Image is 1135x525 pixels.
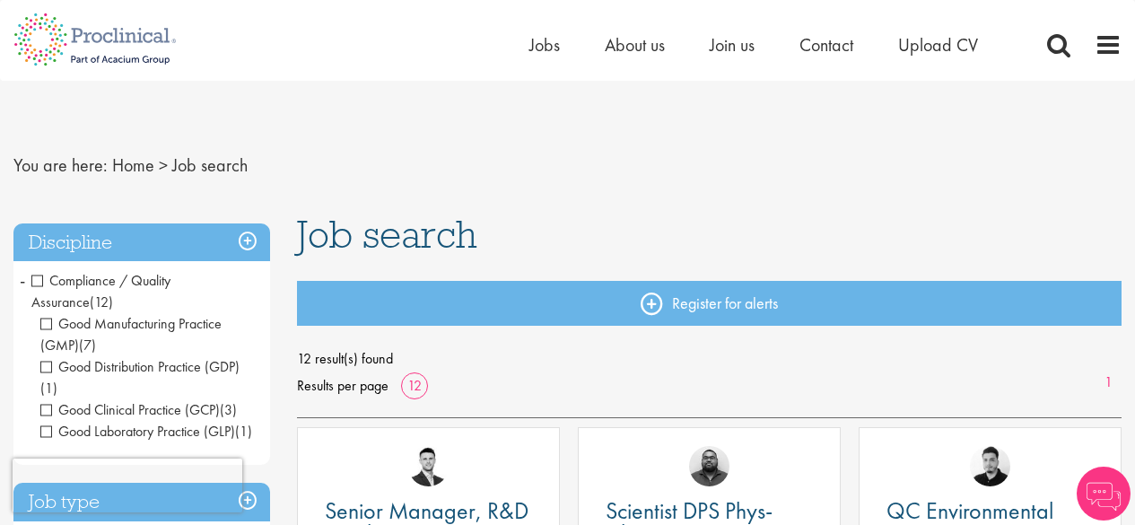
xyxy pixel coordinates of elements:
[31,271,170,311] span: Compliance / Quality Assurance
[40,357,240,376] span: Good Distribution Practice (GDP)
[799,33,853,57] a: Contact
[1096,372,1122,393] a: 1
[90,293,113,311] span: (12)
[20,267,25,293] span: -
[220,400,237,419] span: (3)
[401,376,428,395] a: 12
[689,446,729,486] img: Ashley Bennett
[13,459,242,512] iframe: reCAPTCHA
[605,33,665,57] a: About us
[40,379,57,398] span: (1)
[40,422,235,441] span: Good Laboratory Practice (GLP)
[297,281,1122,326] a: Register for alerts
[297,210,477,258] span: Job search
[710,33,755,57] a: Join us
[297,372,389,399] span: Results per page
[13,153,108,177] span: You are here:
[529,33,560,57] a: Jobs
[40,314,222,354] span: Good Manufacturing Practice (GMP)
[112,153,154,177] a: breadcrumb link
[40,400,237,419] span: Good Clinical Practice (GCP)
[40,357,240,398] span: Good Distribution Practice (GDP)
[13,223,270,262] h3: Discipline
[898,33,978,57] a: Upload CV
[79,336,96,354] span: (7)
[235,422,252,441] span: (1)
[297,346,1122,372] span: 12 result(s) found
[408,446,449,486] img: Joshua Godden
[40,422,252,441] span: Good Laboratory Practice (GLP)
[159,153,168,177] span: >
[172,153,248,177] span: Job search
[1077,467,1131,521] img: Chatbot
[970,446,1010,486] img: Anderson Maldonado
[40,400,220,419] span: Good Clinical Practice (GCP)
